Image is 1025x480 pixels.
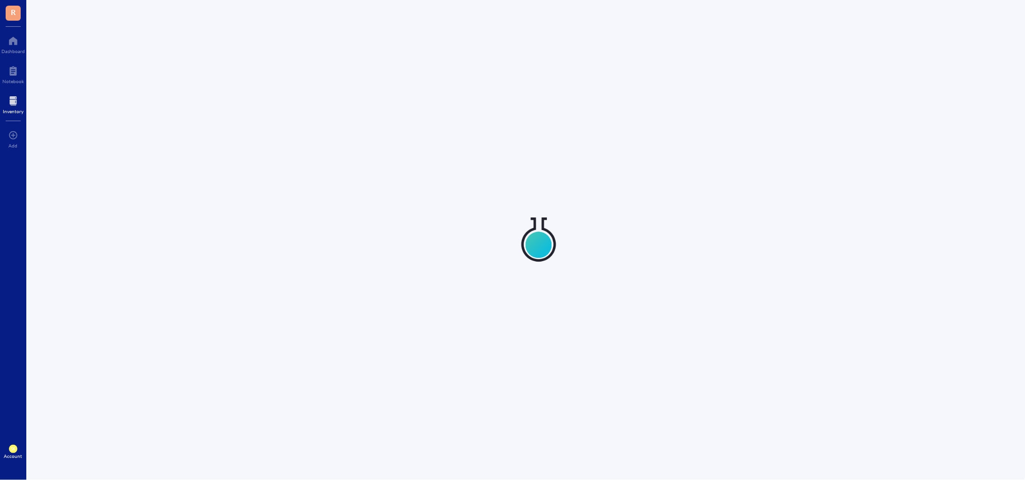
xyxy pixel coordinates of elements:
a: Dashboard [1,33,25,54]
div: Dashboard [1,48,25,54]
div: Add [9,143,18,148]
a: Notebook [2,63,24,84]
div: Account [4,453,23,459]
div: Inventory [3,108,23,114]
span: SK [11,447,16,451]
span: R [11,6,16,18]
a: Inventory [3,93,23,114]
div: Notebook [2,78,24,84]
